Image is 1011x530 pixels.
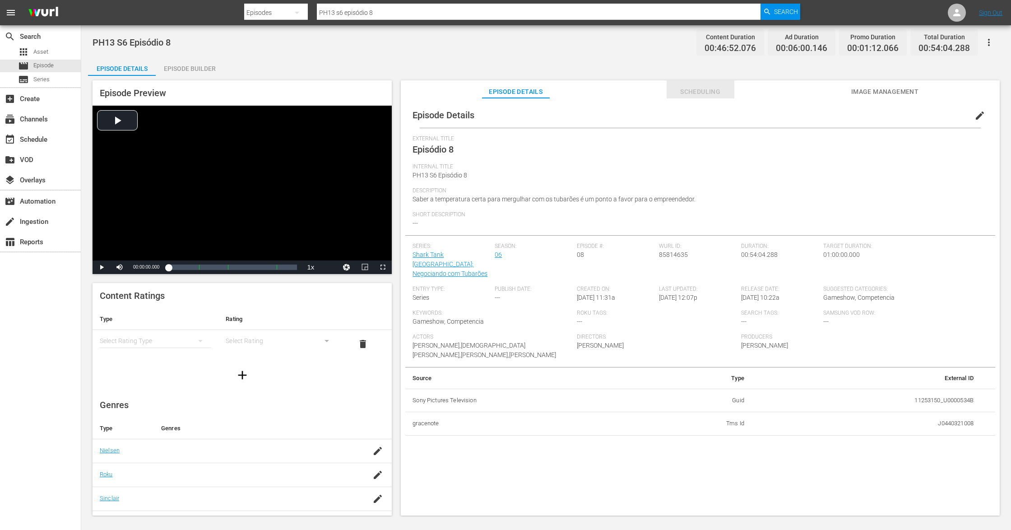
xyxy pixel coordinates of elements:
span: Channels [5,114,15,125]
span: Internal Title [413,163,983,171]
span: Actors [413,334,572,341]
div: Content Duration [705,31,756,43]
button: Episode Builder [156,58,223,76]
button: Picture-in-Picture [356,260,374,274]
span: Reports [5,237,15,247]
span: Series [413,294,429,301]
span: 00:46:52.076 [705,43,756,54]
a: Sign Out [979,9,1002,16]
span: 85814635 [659,251,688,258]
th: Type [93,418,154,439]
span: Episode [18,60,29,71]
span: --- [577,318,582,325]
span: Episode Details [413,110,474,121]
span: Asset [18,46,29,57]
span: Gameshow, Competencia [413,318,484,325]
span: Series: [413,243,490,250]
div: Progress Bar [168,265,297,270]
th: gracenote [405,412,650,436]
span: edit [974,110,985,121]
span: Release Date: [741,286,819,293]
div: Ad Duration [776,31,827,43]
span: Episode #: [577,243,654,250]
a: Shark Tank [GEOGRAPHIC_DATA]: Negociando com Tubarões [413,251,487,277]
span: Created On: [577,286,654,293]
span: Description [413,187,983,195]
span: Last Updated: [659,286,737,293]
span: 00:54:04.288 [918,43,970,54]
span: [DATE] 10:22a [741,294,779,301]
a: Roku [100,471,113,478]
button: Playback Rate [301,260,320,274]
th: Source [405,367,650,389]
span: 01:00:00.000 [823,251,860,258]
span: Series [18,74,29,85]
button: Jump To Time [338,260,356,274]
span: menu [5,7,16,18]
span: Samsung VOD Row: [823,310,901,317]
span: Producers [741,334,901,341]
span: Episode Preview [100,88,166,98]
table: simple table [93,308,392,358]
span: [PERSON_NAME] [741,342,788,349]
th: Genres [154,418,360,439]
span: 00:54:04.288 [741,251,778,258]
span: Episode Details [482,86,550,98]
span: Episode [33,61,54,70]
span: Target Duration: [823,243,983,250]
span: Scheduling [667,86,734,98]
span: 00:06:00.146 [776,43,827,54]
span: Episódio 8 [413,144,454,155]
button: Search [761,4,800,20]
span: [PERSON_NAME],[DEMOGRAPHIC_DATA][PERSON_NAME],[PERSON_NAME],[PERSON_NAME] [413,342,556,358]
span: Asset [33,47,48,56]
table: simple table [405,367,995,436]
button: Play [93,260,111,274]
span: search [5,31,15,42]
span: VOD [5,154,15,165]
span: Search [774,4,798,20]
span: External Title [413,135,983,143]
span: Create [5,93,15,104]
th: Sony Pictures Television [405,389,650,412]
span: Schedule [5,134,15,145]
button: edit [969,105,991,126]
a: Sinclair [100,495,119,502]
span: Wurl ID: [659,243,737,250]
button: Episode Details [88,58,156,76]
span: Overlays [5,175,15,186]
div: Episode Details [88,58,156,79]
span: delete [357,339,368,349]
span: Keywords: [413,310,572,317]
span: Gameshow, Competencia [823,294,895,301]
span: Season: [495,243,572,250]
th: Type [93,308,218,330]
span: Roku Tags: [577,310,737,317]
span: --- [823,318,829,325]
span: Series [33,75,50,84]
th: Type [650,367,751,389]
td: Guid [650,389,751,412]
button: delete [352,333,374,355]
div: Episode Builder [156,58,223,79]
span: Automation [5,196,15,207]
div: Promo Duration [847,31,899,43]
span: Saber a temperatura certa para mergulhar com os tubarões é um ponto a favor para o empreendedor. [413,195,696,203]
span: Duration: [741,243,819,250]
span: 00:00:00.000 [133,265,159,270]
a: Nielsen [100,447,120,454]
th: External ID [751,367,981,389]
span: Search Tags: [741,310,819,317]
a: 06 [495,251,502,258]
td: Tms Id [650,412,751,436]
span: Ingestion [5,216,15,227]
span: Content Ratings [100,290,165,301]
span: [PERSON_NAME] [577,342,624,349]
th: Rating [218,308,344,330]
span: PH13 S6 Episódio 8 [93,37,171,48]
td: J0440321008 [751,412,981,436]
span: [DATE] 11:31a [577,294,615,301]
span: Publish Date: [495,286,572,293]
span: 00:01:12.066 [847,43,899,54]
td: 11253150_U0000534B [751,389,981,412]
